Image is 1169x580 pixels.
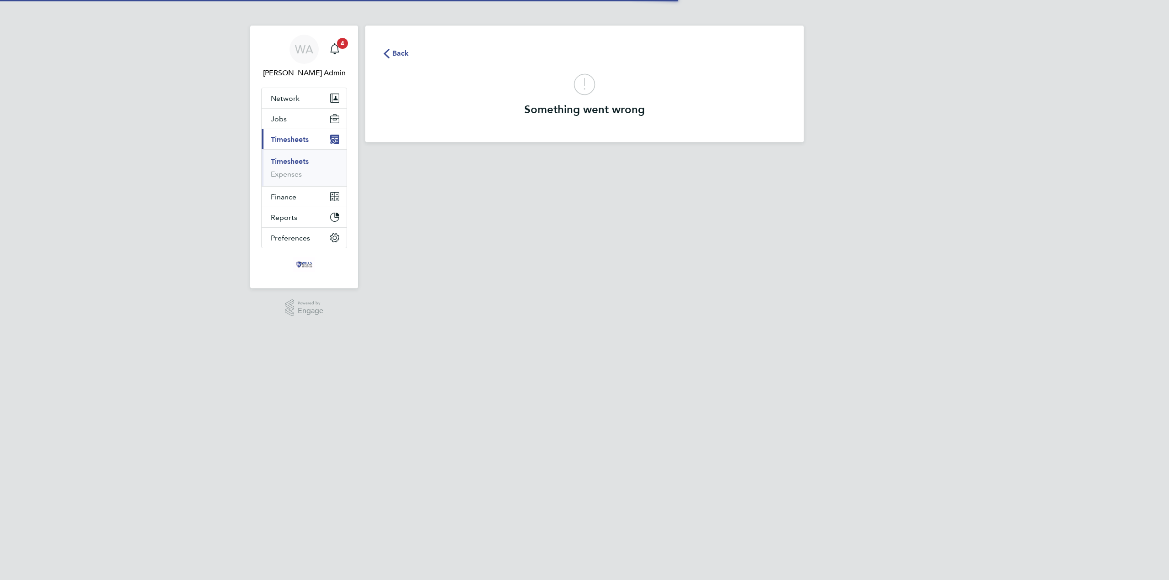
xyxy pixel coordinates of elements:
h3: Something went wrong [384,102,785,117]
a: Timesheets [271,157,309,166]
button: Network [262,88,347,108]
span: Finance [271,193,296,201]
a: WA[PERSON_NAME] Admin [261,35,347,78]
a: Go to home page [261,257,347,272]
span: Reports [271,213,297,222]
a: Expenses [271,170,302,178]
span: Network [271,94,300,103]
button: Reports [262,207,347,227]
span: Engage [298,307,323,315]
span: Back [392,48,409,59]
span: Jobs [271,115,287,123]
span: Powered by [298,299,323,307]
button: Timesheets [262,129,347,149]
button: Finance [262,187,347,207]
img: wills-security-logo-retina.png [293,257,315,272]
span: Preferences [271,234,310,242]
div: Timesheets [262,149,347,186]
button: Jobs [262,109,347,129]
span: WA [295,43,313,55]
span: Wills Admin [261,68,347,78]
a: 4 [326,35,344,64]
nav: Main navigation [250,26,358,288]
button: Back [384,47,409,59]
span: Timesheets [271,135,309,144]
span: 4 [337,38,348,49]
button: Preferences [262,228,347,248]
a: Powered byEngage [285,299,324,317]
